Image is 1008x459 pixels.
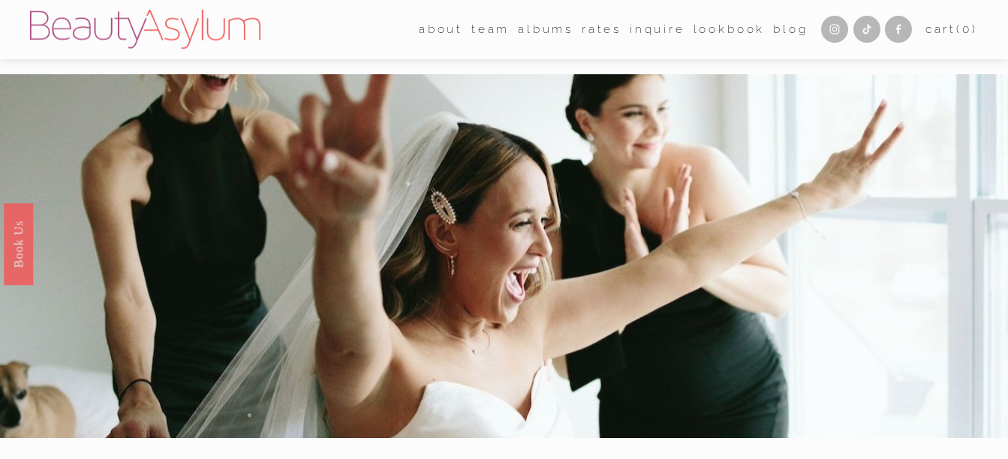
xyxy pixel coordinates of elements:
a: TikTok [853,16,880,43]
a: folder dropdown [419,18,463,41]
a: Inquire [630,18,685,41]
a: Rates [582,18,621,41]
a: Book Us [4,203,33,285]
img: Beauty Asylum | Bridal Hair &amp; Makeup Charlotte &amp; Atlanta [30,10,260,49]
a: Facebook [885,16,912,43]
a: 0 items in cart [925,19,978,40]
a: Lookbook [694,18,766,41]
span: about [419,19,463,40]
a: albums [518,18,573,41]
a: folder dropdown [471,18,510,41]
span: 0 [962,22,972,36]
span: team [471,19,510,40]
a: Instagram [821,16,848,43]
span: ( ) [956,22,978,36]
a: Blog [773,18,808,41]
